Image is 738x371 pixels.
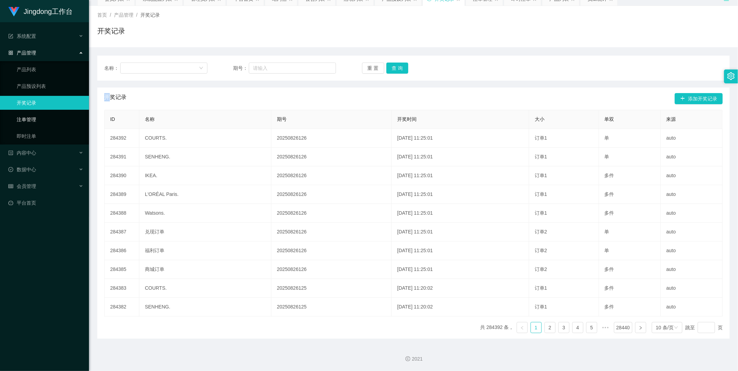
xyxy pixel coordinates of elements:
[17,79,83,93] a: 产品预设列表
[674,325,678,330] i: 图标: down
[139,260,271,279] td: 商城订单
[139,241,271,260] td: 福利订单
[17,113,83,126] a: 注单管理
[8,150,36,156] span: 内容中心
[535,304,547,310] span: 订单1
[600,322,611,333] span: •••
[605,304,614,310] span: 多件
[535,135,547,141] span: 订单1
[105,166,139,185] td: 284390
[145,116,155,122] span: 名称
[104,65,120,72] span: 名称：
[600,322,611,333] li: 向后 5 页
[614,322,632,333] li: 28440
[397,116,417,122] span: 开奖时间
[675,93,723,104] button: 图标: plus添加开奖记录
[480,322,514,333] li: 共 284392 条，
[573,322,583,333] a: 4
[97,26,125,36] h1: 开奖记录
[8,50,13,55] i: 图标: appstore-o
[605,266,614,272] span: 多件
[271,148,392,166] td: 20250826126
[661,260,723,279] td: auto
[661,279,723,298] td: auto
[392,260,529,279] td: [DATE] 11:25:01
[139,298,271,316] td: SENHENG.
[105,241,139,260] td: 284386
[635,322,646,333] li: 下一页
[605,135,609,141] span: 单
[139,223,271,241] td: 兑现订单
[661,185,723,204] td: auto
[535,210,547,216] span: 订单1
[535,154,547,159] span: 订单1
[661,223,723,241] td: auto
[271,166,392,185] td: 20250826126
[105,260,139,279] td: 284385
[271,279,392,298] td: 20250826125
[277,116,287,122] span: 期号
[249,63,336,74] input: 请输入
[535,191,547,197] span: 订单1
[271,260,392,279] td: 20250826126
[405,356,410,361] i: 图标: copyright
[8,196,83,210] a: 图标: dashboard平台首页
[271,129,392,148] td: 20250826126
[535,229,547,234] span: 订单2
[392,185,529,204] td: [DATE] 11:25:01
[8,50,36,56] span: 产品管理
[520,326,524,330] i: 图标: left
[392,129,529,148] td: [DATE] 11:25:01
[362,63,384,74] button: 重 置
[233,65,249,72] span: 期号：
[105,204,139,223] td: 284388
[105,185,139,204] td: 284389
[605,210,614,216] span: 多件
[605,229,609,234] span: 单
[24,0,73,23] h1: Jingdong工作台
[392,166,529,185] td: [DATE] 11:25:01
[535,285,547,291] span: 订单1
[8,183,36,189] span: 会员管理
[110,116,115,122] span: ID
[661,204,723,223] td: auto
[392,298,529,316] td: [DATE] 11:20:02
[139,129,271,148] td: COURTS.
[661,129,723,148] td: auto
[392,204,529,223] td: [DATE] 11:25:01
[139,279,271,298] td: COURTS.
[136,12,138,18] span: /
[271,185,392,204] td: 20250826126
[661,241,723,260] td: auto
[392,148,529,166] td: [DATE] 11:25:01
[17,96,83,110] a: 开奖记录
[140,12,160,18] span: 开奖记录
[8,8,73,14] a: Jingdong工作台
[8,167,13,172] i: 图标: check-circle-o
[271,298,392,316] td: 20250826125
[17,63,83,76] a: 产品列表
[587,322,597,333] a: 5
[535,266,547,272] span: 订单2
[8,167,36,172] span: 数据中心
[17,129,83,143] a: 即时注单
[386,63,409,74] button: 查 询
[392,279,529,298] td: [DATE] 11:20:02
[531,322,542,333] li: 1
[559,322,569,333] a: 3
[105,148,139,166] td: 284391
[605,285,614,291] span: 多件
[656,322,674,333] div: 10 条/页
[114,12,133,18] span: 产品管理
[8,150,13,155] i: 图标: profile
[531,322,541,333] a: 1
[639,326,643,330] i: 图标: right
[605,191,614,197] span: 多件
[271,241,392,260] td: 20250826126
[139,148,271,166] td: SENHENG.
[97,12,107,18] span: 首页
[666,116,676,122] span: 来源
[139,166,271,185] td: IKEA.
